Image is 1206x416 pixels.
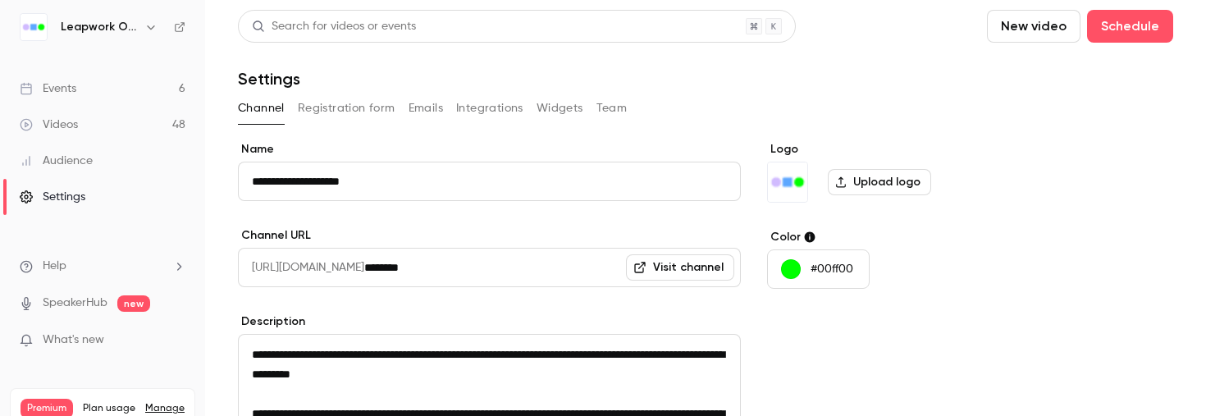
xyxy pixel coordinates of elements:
[117,295,150,312] span: new
[767,141,1019,158] label: Logo
[238,141,741,158] label: Name
[20,80,76,97] div: Events
[767,229,1019,245] label: Color
[61,19,138,35] h6: Leapwork Online Event
[456,95,523,121] button: Integrations
[767,249,870,289] button: #00ff00
[987,10,1080,43] button: New video
[1087,10,1173,43] button: Schedule
[238,69,300,89] h1: Settings
[20,258,185,275] li: help-dropdown-opener
[43,295,107,312] a: SpeakerHub
[20,117,78,133] div: Videos
[83,402,135,415] span: Plan usage
[409,95,443,121] button: Emails
[238,248,364,287] span: [URL][DOMAIN_NAME]
[298,95,395,121] button: Registration form
[828,169,931,195] label: Upload logo
[145,402,185,415] a: Manage
[43,258,66,275] span: Help
[768,162,807,202] img: Leapwork Online Event
[626,254,734,281] a: Visit channel
[252,18,416,35] div: Search for videos or events
[238,313,741,330] label: Description
[596,95,628,121] button: Team
[21,14,47,40] img: Leapwork Online Event
[238,227,741,244] label: Channel URL
[537,95,583,121] button: Widgets
[20,189,85,205] div: Settings
[43,331,104,349] span: What's new
[238,95,285,121] button: Channel
[811,261,853,277] p: #00ff00
[20,153,93,169] div: Audience
[166,333,185,348] iframe: Noticeable Trigger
